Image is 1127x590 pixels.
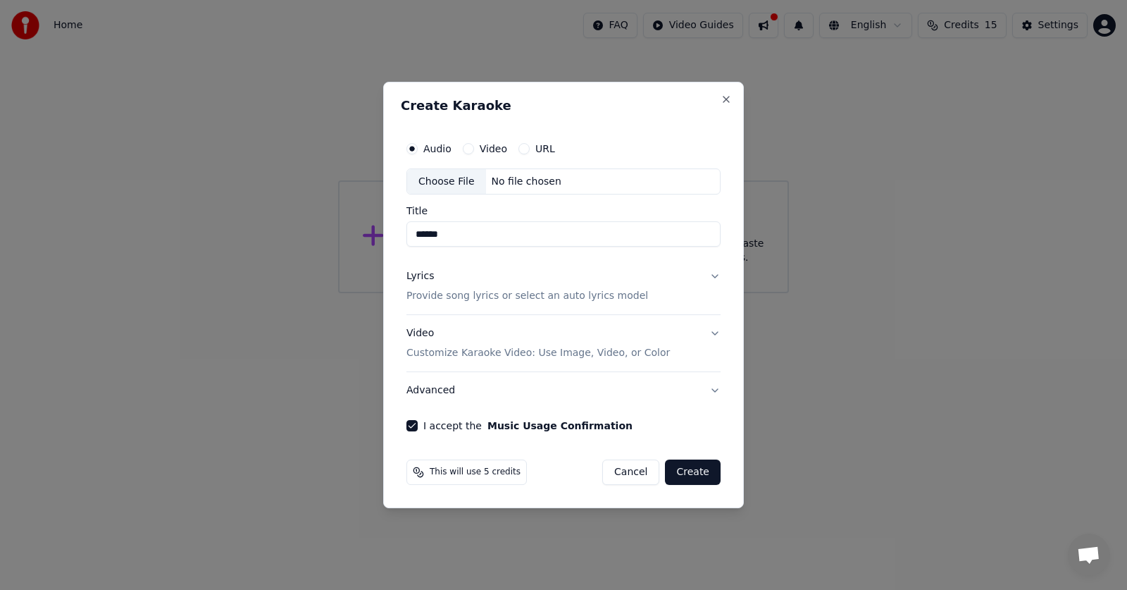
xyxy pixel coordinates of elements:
button: LyricsProvide song lyrics or select an auto lyrics model [406,259,721,315]
p: Customize Karaoke Video: Use Image, Video, or Color [406,346,670,360]
div: Choose File [407,169,486,195]
button: Advanced [406,372,721,409]
label: I accept the [423,421,633,431]
div: Lyrics [406,270,434,284]
p: Provide song lyrics or select an auto lyrics model [406,290,648,304]
label: URL [535,144,555,154]
div: No file chosen [486,175,567,189]
h2: Create Karaoke [401,99,726,112]
button: VideoCustomize Karaoke Video: Use Image, Video, or Color [406,316,721,372]
button: Cancel [602,460,659,485]
label: Audio [423,144,452,154]
label: Video [480,144,507,154]
label: Title [406,207,721,216]
button: I accept the [487,421,633,431]
span: This will use 5 credits [430,467,521,478]
div: Video [406,327,670,361]
button: Create [665,460,721,485]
